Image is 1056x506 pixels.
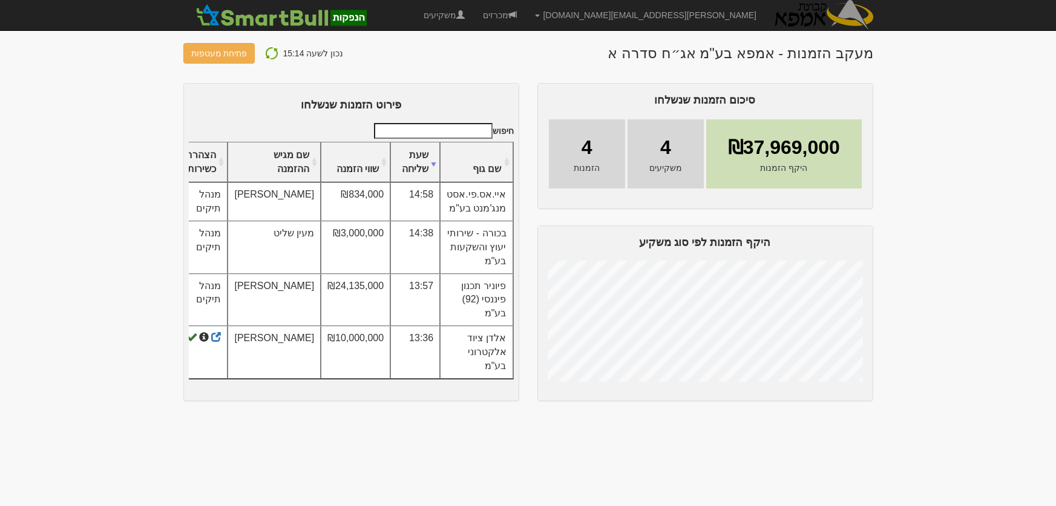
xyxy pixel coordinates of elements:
h1: מעקב הזמנות - אמפא בע"מ אג״ח סדרה א [608,45,873,61]
span: מנהל תיקים [196,281,221,305]
span: ₪37,969,000 [728,134,840,162]
td: פיוניר תכנון פיננסי (92) בע"מ [440,274,513,327]
td: מעין שליט [228,221,321,274]
td: [PERSON_NAME] [228,182,321,221]
td: ₪834,000 [321,182,390,221]
td: איי.אס.פי.אסט מנג'מנט בע"מ [440,182,513,221]
span: סיכום הזמנות שנשלחו [654,94,755,106]
th: שם מגיש ההזמנה : activate to sort column ascending [228,142,321,183]
th: שם גוף : activate to sort column ascending [440,142,513,183]
td: 14:58 [390,182,440,221]
td: 14:38 [390,221,440,274]
span: משקיעים [649,162,682,174]
span: מנהל תיקים [196,189,221,213]
th: הצהרת כשירות : activate to sort column ascending [174,142,228,183]
span: 4 [660,134,671,162]
img: refresh-icon.png [264,46,279,61]
span: 4 [582,134,592,162]
button: פתיחת מעטפות [183,43,255,64]
td: 13:57 [390,274,440,327]
td: ₪3,000,000 [321,221,390,274]
th: שווי הזמנה : activate to sort column ascending [321,142,390,183]
input: חיפוש [374,123,493,139]
label: חיפוש [370,123,514,139]
td: [PERSON_NAME] [228,326,321,379]
p: נכון לשעה 15:14 [283,45,343,61]
td: ₪10,000,000 [321,326,390,379]
td: בכורה - שירותי יעוץ והשקעות בע"מ [440,221,513,274]
td: ₪24,135,000 [321,274,390,327]
td: אלדן ציוד אלקטרוני בע"מ [440,326,513,379]
span: פירוט הזמנות שנשלחו [301,99,401,111]
img: SmartBull Logo [192,3,370,27]
span: היקף הזמנות לפי סוג משקיע [639,236,770,248]
td: [PERSON_NAME] [228,274,321,327]
span: היקף הזמנות [760,162,807,174]
span: מנהל תיקים [196,228,221,252]
span: הזמנות [574,162,600,174]
th: שעת שליחה : activate to sort column ascending [390,142,440,183]
td: 13:36 [390,326,440,379]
